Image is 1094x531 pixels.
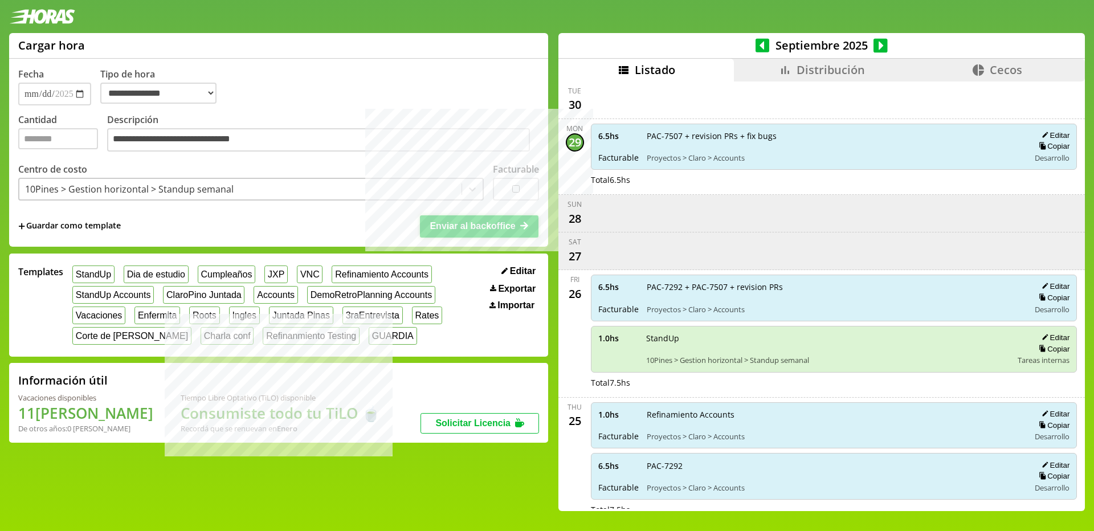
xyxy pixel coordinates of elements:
span: Distribución [797,62,865,77]
span: + [18,220,25,232]
div: Tiempo Libre Optativo (TiLO) disponible [181,393,380,403]
span: Desarrollo [1035,153,1069,163]
b: Enero [277,423,297,434]
span: PAC-7507 + revision PRs + fix bugs [647,130,1022,141]
div: Sat [569,237,581,247]
div: Total 6.5 hs [591,174,1077,185]
span: Facturable [598,482,639,493]
span: Templates [18,265,63,278]
button: Copiar [1035,293,1069,303]
span: Enviar al backoffice [430,221,515,231]
span: 6.5 hs [598,130,639,141]
span: +Guardar como template [18,220,121,232]
span: Listado [635,62,675,77]
button: Accounts [254,286,297,304]
button: Copiar [1035,420,1069,430]
button: Editar [1038,460,1069,470]
span: Cecos [990,62,1022,77]
label: Facturable [493,163,539,175]
label: Cantidad [18,113,107,155]
span: Proyectos > Claro > Accounts [647,431,1022,442]
span: 6.5 hs [598,281,639,292]
button: Copiar [1035,471,1069,481]
div: 29 [566,133,584,152]
button: Refinamiento Accounts [332,265,431,283]
span: Solicitar Licencia [435,418,511,428]
span: Editar [510,266,536,276]
span: Proyectos > Claro > Accounts [647,483,1022,493]
button: Juntada Pinas [269,307,333,324]
button: DemoRetroPlanning Accounts [307,286,435,304]
button: Charla conf [201,327,254,345]
button: Editar [1038,281,1069,291]
button: Rates [412,307,442,324]
span: Exportar [498,284,536,294]
div: Mon [566,124,583,133]
span: PAC-7292 + PAC-7507 + revision PRs [647,281,1022,292]
h1: Cargar hora [18,38,85,53]
div: 27 [566,247,584,265]
button: Corte de [PERSON_NAME] [72,327,191,345]
div: 26 [566,284,584,303]
span: Importar [497,300,534,311]
button: Enfermita [134,307,180,324]
div: Vacaciones disponibles [18,393,153,403]
input: Cantidad [18,128,98,149]
button: Solicitar Licencia [421,413,539,434]
button: StandUp [72,265,115,283]
div: De otros años: 0 [PERSON_NAME] [18,423,153,434]
span: Facturable [598,152,639,163]
span: 1.0 hs [598,333,638,344]
button: 3raEntrevista [342,307,403,324]
div: Tue [568,86,581,96]
button: Roots [189,307,219,324]
button: Refinanmiento Testing [263,327,360,345]
label: Centro de costo [18,163,87,175]
button: GUARDIA [369,327,417,345]
div: Total 7.5 hs [591,504,1077,515]
span: Desarrollo [1035,304,1069,314]
div: 25 [566,412,584,430]
div: Total 7.5 hs [591,377,1077,388]
textarea: Descripción [107,128,530,152]
span: Septiembre 2025 [769,38,873,53]
button: Copiar [1035,141,1069,151]
button: Enviar al backoffice [420,215,538,237]
button: Vacaciones [72,307,125,324]
span: Refinamiento Accounts [647,409,1022,420]
button: JXP [264,265,288,283]
span: Proyectos > Claro > Accounts [647,153,1022,163]
button: Editar [1038,409,1069,419]
span: Facturable [598,304,639,314]
button: Exportar [487,283,539,295]
h1: 11 [PERSON_NAME] [18,403,153,423]
span: StandUp [646,333,1010,344]
button: Editar [1038,130,1069,140]
div: 28 [566,209,584,227]
div: Recordá que se renuevan en [181,423,380,434]
div: 30 [566,96,584,114]
span: 1.0 hs [598,409,639,420]
label: Fecha [18,68,44,80]
span: Facturable [598,431,639,442]
h2: Información útil [18,373,108,388]
span: PAC-7292 [647,460,1022,471]
div: scrollable content [558,81,1085,509]
button: Editar [498,265,539,277]
span: 6.5 hs [598,460,639,471]
select: Tipo de hora [100,83,217,104]
button: Cumpleaños [198,265,255,283]
span: Proyectos > Claro > Accounts [647,304,1022,314]
span: Tareas internas [1018,355,1069,365]
button: Dia de estudio [124,265,189,283]
span: Desarrollo [1035,483,1069,493]
span: 10Pines > Gestion horizontal > Standup semanal [646,355,1010,365]
div: Thu [568,402,582,412]
img: logotipo [9,9,75,24]
button: ClaroPino Juntada [163,286,244,304]
button: VNC [297,265,323,283]
button: Editar [1038,333,1069,342]
button: Ingles [229,307,260,324]
h1: Consumiste todo tu TiLO 🍵 [181,403,380,423]
div: 10Pines > Gestion horizontal > Standup semanal [25,183,234,195]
